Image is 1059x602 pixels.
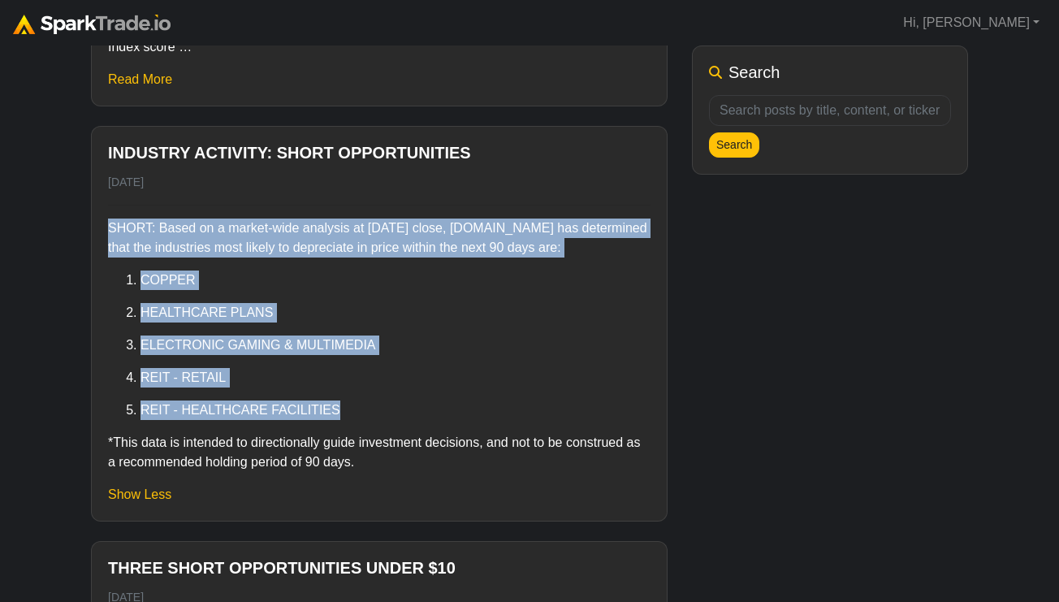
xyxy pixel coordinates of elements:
p: COPPER [140,271,651,290]
p: REIT - HEALTHCARE FACILITIES [140,401,651,420]
small: [DATE] [108,175,144,188]
p: SHORT: Based on a market-wide analysis at [DATE] close, [DOMAIN_NAME] has determined that the ind... [108,219,651,258]
a: Hi, [PERSON_NAME] [897,6,1046,39]
img: sparktrade.png [13,15,171,34]
a: Show Less [108,487,171,501]
button: Search [709,132,759,158]
p: REIT - RETAIL [140,368,651,388]
h5: Search [728,63,780,82]
h5: Industry Activity: Short Opportunities [108,143,651,162]
p: *This data is intended to directionally guide investment decisions, and not to be construed as a ... [108,433,651,472]
p: ELECTRONIC GAMING & MULTIMEDIA [140,336,651,355]
p: HEALTHCARE PLANS [140,303,651,323]
a: Read More [108,72,172,86]
h5: Three Short Opportunities Under $10 [108,558,651,578]
input: Search posts by title, content, or ticker [709,95,951,126]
